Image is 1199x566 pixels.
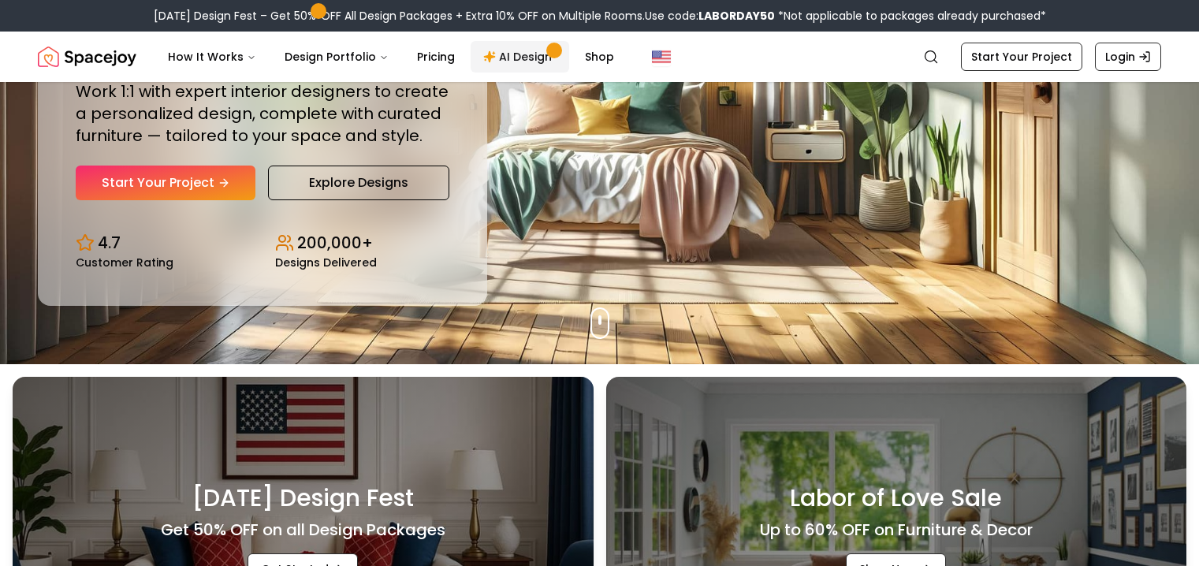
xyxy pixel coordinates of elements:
b: LABORDAY50 [698,8,775,24]
small: Customer Rating [76,257,173,268]
p: 4.7 [98,232,121,254]
nav: Main [155,41,627,73]
a: Start Your Project [961,43,1082,71]
h3: [DATE] Design Fest [192,484,414,512]
a: Shop [572,41,627,73]
div: [DATE] Design Fest – Get 50% OFF All Design Packages + Extra 10% OFF on Multiple Rooms. [154,8,1046,24]
img: United States [652,47,671,66]
div: Design stats [76,219,449,268]
span: *Not applicable to packages already purchased* [775,8,1046,24]
a: Start Your Project [76,166,255,200]
p: 200,000+ [297,232,373,254]
h4: Up to 60% OFF on Furniture & Decor [760,519,1033,541]
img: Spacejoy Logo [38,41,136,73]
button: Design Portfolio [272,41,401,73]
button: How It Works [155,41,269,73]
span: Use code: [645,8,775,24]
h4: Get 50% OFF on all Design Packages [161,519,445,541]
a: Spacejoy [38,41,136,73]
nav: Global [38,32,1161,82]
h3: Labor of Love Sale [790,484,1002,512]
small: Designs Delivered [275,257,377,268]
a: AI Design [471,41,569,73]
a: Explore Designs [268,166,449,200]
p: Work 1:1 with expert interior designers to create a personalized design, complete with curated fu... [76,80,449,147]
a: Pricing [404,41,467,73]
a: Login [1095,43,1161,71]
